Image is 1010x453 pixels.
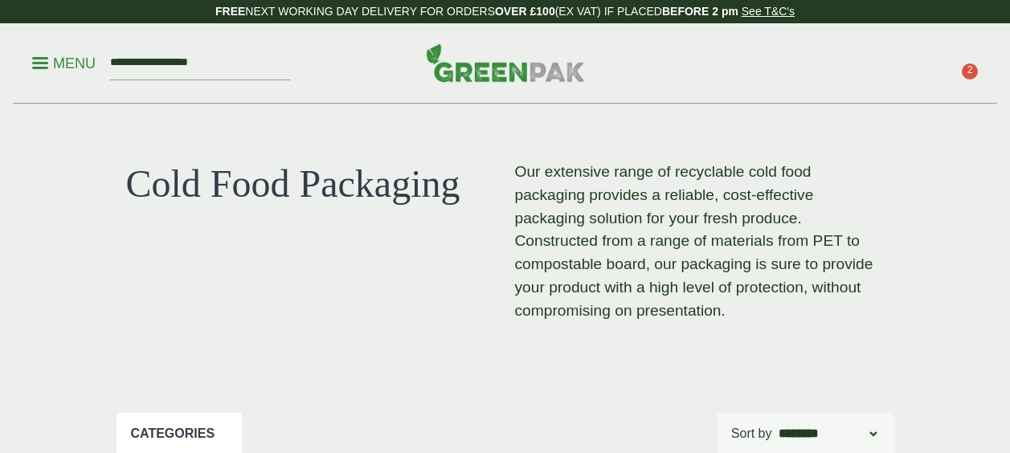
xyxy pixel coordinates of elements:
[775,424,880,443] select: Shop order
[426,43,585,82] img: GreenPak Supplies
[731,424,772,443] p: Sort by
[32,54,96,70] a: Menu
[962,63,978,80] span: 2
[662,5,738,18] strong: BEFORE 2 pm
[126,161,496,207] h1: Cold Food Packaging
[515,161,885,323] p: Our extensive range of recyclable cold food packaging provides a reliable, cost-effective packagi...
[742,5,795,18] a: See T&C's
[32,54,96,73] p: Menu
[131,424,215,443] p: Categories
[215,5,245,18] strong: FREE
[495,5,555,18] strong: OVER £100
